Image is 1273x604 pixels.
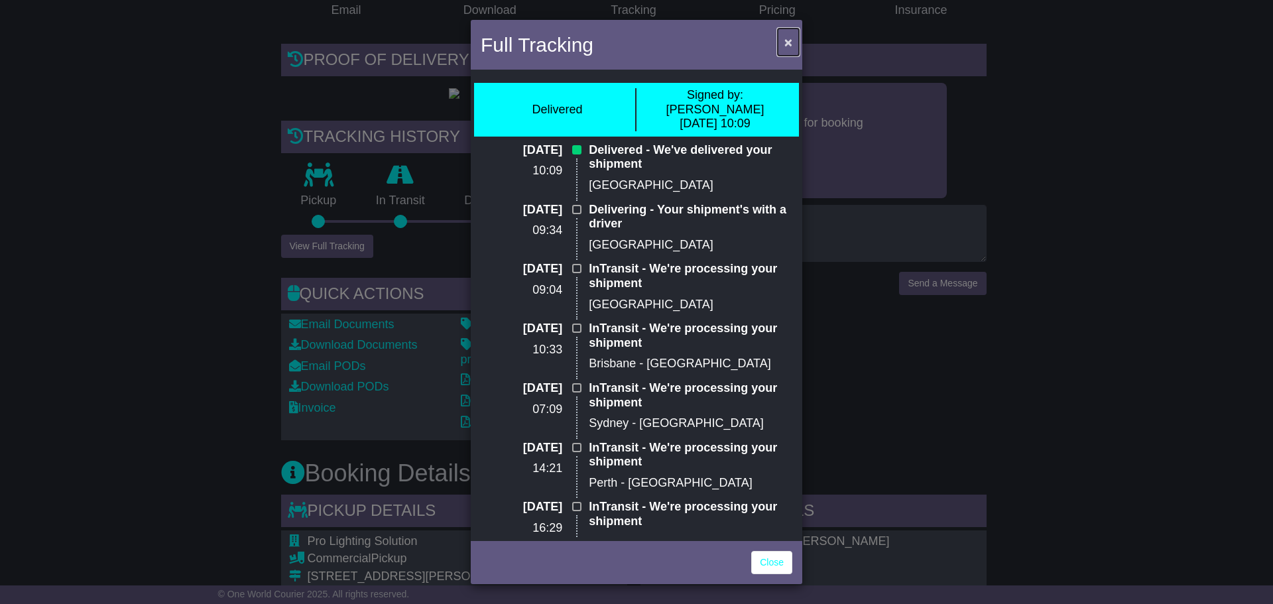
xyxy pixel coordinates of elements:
p: Perth - [GEOGRAPHIC_DATA] [589,536,792,550]
p: InTransit - We're processing your shipment [589,381,792,410]
p: InTransit - We're processing your shipment [589,262,792,290]
p: 16:29 [481,521,562,536]
p: [GEOGRAPHIC_DATA] [589,238,792,253]
span: × [784,34,792,50]
p: [GEOGRAPHIC_DATA] [589,178,792,193]
div: Delivered [532,103,582,117]
p: Delivered - We've delivered your shipment [589,143,792,172]
p: [DATE] [481,441,562,455]
p: [DATE] [481,322,562,336]
p: [DATE] [481,500,562,514]
p: 10:33 [481,343,562,357]
p: Delivering - Your shipment's with a driver [589,203,792,231]
a: Close [751,551,792,574]
h4: Full Tracking [481,30,593,60]
p: InTransit - We're processing your shipment [589,322,792,350]
p: [GEOGRAPHIC_DATA] [589,298,792,312]
p: 09:34 [481,223,562,238]
p: Brisbane - [GEOGRAPHIC_DATA] [589,357,792,371]
p: Sydney - [GEOGRAPHIC_DATA] [589,416,792,431]
button: Close [778,29,799,56]
p: InTransit - We're processing your shipment [589,500,792,528]
span: Signed by: [687,88,743,101]
p: 09:04 [481,283,562,298]
p: 10:09 [481,164,562,178]
p: [DATE] [481,262,562,276]
p: [DATE] [481,143,562,158]
p: [DATE] [481,203,562,217]
p: [DATE] [481,381,562,396]
p: 14:21 [481,461,562,476]
p: 07:09 [481,402,562,417]
p: Perth - [GEOGRAPHIC_DATA] [589,476,792,491]
p: InTransit - We're processing your shipment [589,441,792,469]
div: [PERSON_NAME] [DATE] 10:09 [643,88,787,131]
